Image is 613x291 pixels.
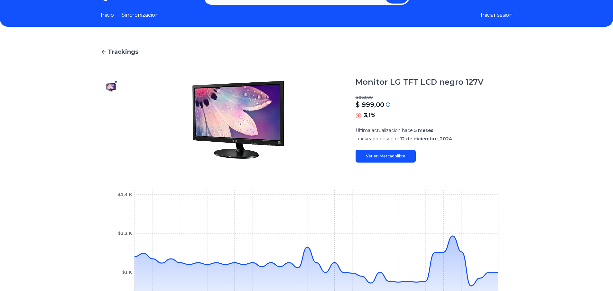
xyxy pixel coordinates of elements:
[356,100,384,109] p: $ 999,00
[118,192,132,197] tspan: $1,4 K
[101,47,513,56] a: Trackings
[106,82,116,92] img: Monitor LG TFT LCD negro 127V
[101,11,114,19] a: Inicio
[356,150,416,163] a: Ver en Mercadolibre
[414,127,433,133] span: 5 meses
[122,11,159,19] a: Sincronizacion
[400,136,452,142] span: 12 de diciembre, 2024
[481,11,513,19] button: Iniciar sesion
[356,136,399,142] span: Trackeado desde el
[356,95,513,100] p: $ 969,00
[134,77,343,163] img: Monitor LG TFT LCD negro 127V
[364,112,376,119] p: 3,1%
[106,103,116,113] img: Monitor LG TFT LCD negro 127V
[122,270,132,275] tspan: $1 K
[356,77,484,87] h1: Monitor LG TFT LCD negro 127V
[118,231,132,236] tspan: $1,2 K
[356,127,413,133] span: Ultima actualizacion hace
[108,47,138,56] span: Trackings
